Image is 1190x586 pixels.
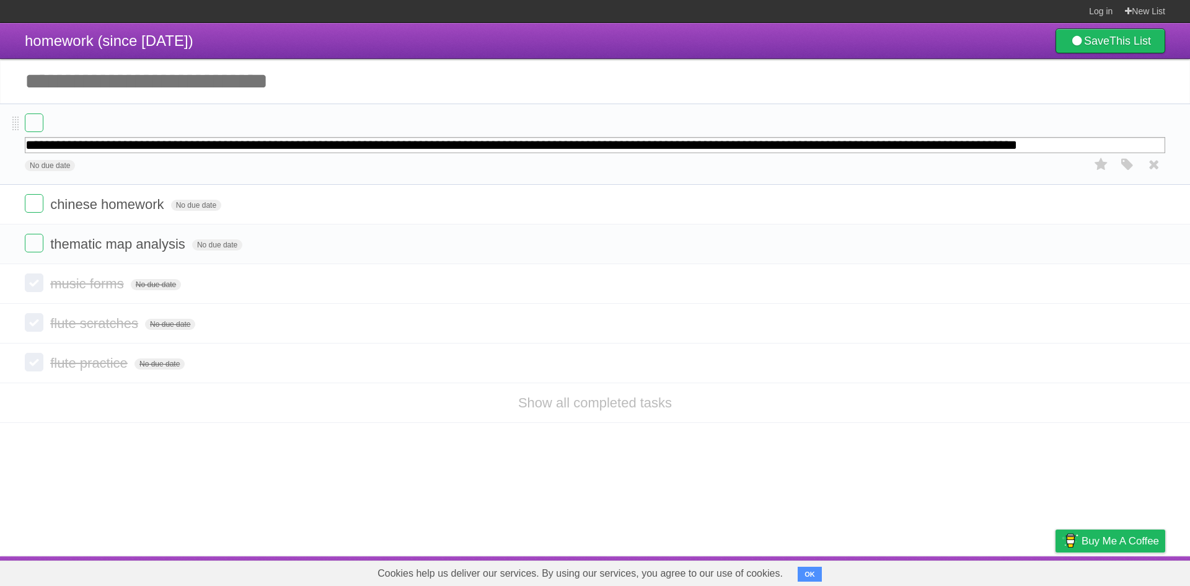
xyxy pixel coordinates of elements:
label: Done [25,113,43,132]
label: Done [25,313,43,332]
span: Cookies help us deliver our services. By using our services, you agree to our use of cookies. [365,561,795,586]
span: chinese homework [50,197,167,212]
b: This List [1109,35,1151,47]
label: Done [25,234,43,252]
img: Buy me a coffee [1062,530,1078,551]
span: No due date [25,160,75,171]
a: Terms [997,559,1025,583]
span: No due date [145,319,195,330]
span: No due date [131,279,181,290]
button: OK [798,567,822,582]
span: homework (since [DATE]) [25,32,193,49]
span: No due date [171,200,221,211]
span: flute practice [50,355,131,371]
label: Done [25,353,43,371]
span: music forms [50,276,127,291]
span: flute scratches [50,316,141,331]
a: Show all completed tasks [518,395,672,411]
a: Suggest a feature [1087,559,1165,583]
a: Buy me a coffee [1056,530,1165,553]
span: thematic map analysis [50,236,188,252]
a: SaveThis List [1056,29,1165,53]
span: Buy me a coffee [1082,530,1159,552]
label: Done [25,194,43,213]
label: Done [25,273,43,292]
label: Star task [1090,154,1113,175]
span: No due date [134,358,185,370]
a: Developers [932,559,982,583]
span: No due date [192,239,242,251]
a: Privacy [1039,559,1072,583]
a: About [891,559,917,583]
